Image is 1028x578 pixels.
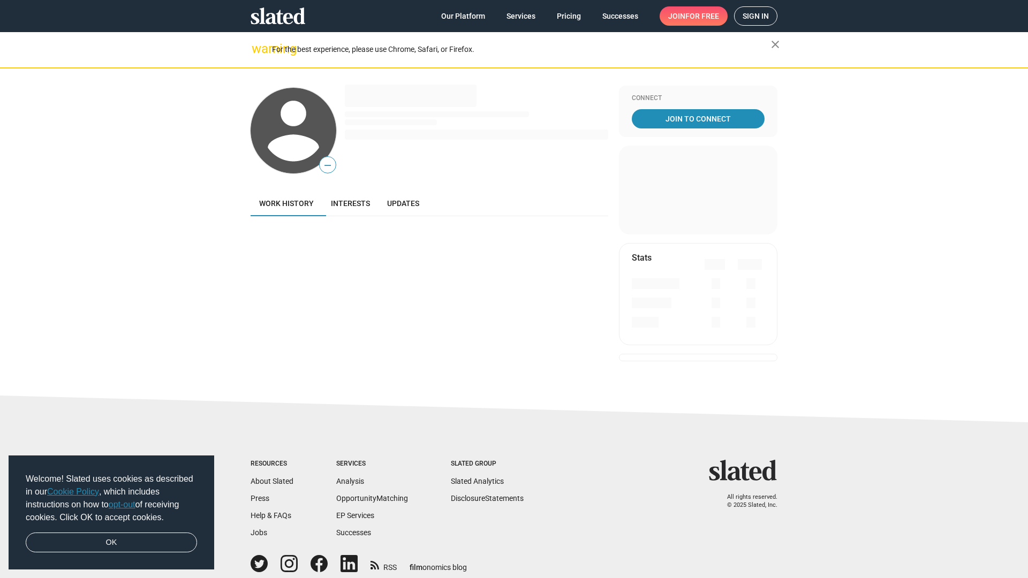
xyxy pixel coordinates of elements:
[331,199,370,208] span: Interests
[251,460,293,468] div: Resources
[336,477,364,485] a: Analysis
[252,42,264,55] mat-icon: warning
[433,6,494,26] a: Our Platform
[743,7,769,25] span: Sign in
[660,6,728,26] a: Joinfor free
[251,494,269,503] a: Press
[594,6,647,26] a: Successes
[602,6,638,26] span: Successes
[109,500,135,509] a: opt-out
[387,199,419,208] span: Updates
[336,494,408,503] a: OpportunityMatching
[632,109,765,128] a: Join To Connect
[668,6,719,26] span: Join
[410,563,422,572] span: film
[769,38,782,51] mat-icon: close
[441,6,485,26] span: Our Platform
[632,252,652,263] mat-card-title: Stats
[451,460,524,468] div: Slated Group
[322,191,379,216] a: Interests
[320,158,336,172] span: —
[26,473,197,524] span: Welcome! Slated uses cookies as described in our , which includes instructions on how to of recei...
[371,556,397,573] a: RSS
[734,6,777,26] a: Sign in
[634,109,762,128] span: Join To Connect
[9,455,214,570] div: cookieconsent
[548,6,589,26] a: Pricing
[451,494,524,503] a: DisclosureStatements
[251,477,293,485] a: About Slated
[498,6,544,26] a: Services
[336,460,408,468] div: Services
[251,511,291,520] a: Help & FAQs
[47,487,99,496] a: Cookie Policy
[557,6,581,26] span: Pricing
[451,477,504,485] a: Slated Analytics
[259,199,314,208] span: Work history
[251,528,267,537] a: Jobs
[632,94,765,103] div: Connect
[716,493,777,509] p: All rights reserved. © 2025 Slated, Inc.
[685,6,719,26] span: for free
[272,42,771,57] div: For the best experience, please use Chrome, Safari, or Firefox.
[336,511,374,520] a: EP Services
[336,528,371,537] a: Successes
[507,6,535,26] span: Services
[251,191,322,216] a: Work history
[379,191,428,216] a: Updates
[410,554,467,573] a: filmonomics blog
[26,533,197,553] a: dismiss cookie message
